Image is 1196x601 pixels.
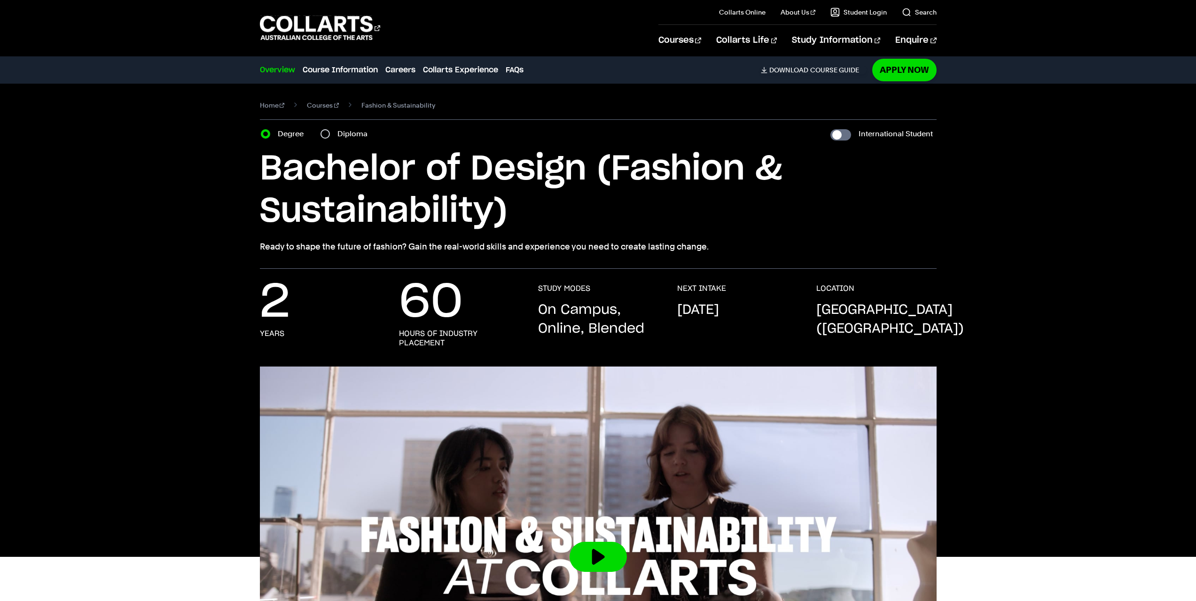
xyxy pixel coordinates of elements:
[260,99,285,112] a: Home
[260,148,937,233] h1: Bachelor of Design (Fashion & Sustainability)
[769,66,808,74] span: Download
[385,64,415,76] a: Careers
[538,284,590,293] h3: STUDY MODES
[658,25,701,56] a: Courses
[719,8,766,17] a: Collarts Online
[399,329,519,348] h3: hours of industry placement
[260,329,284,338] h3: years
[677,284,726,293] h3: NEXT INTAKE
[423,64,498,76] a: Collarts Experience
[781,8,815,17] a: About Us
[895,25,936,56] a: Enquire
[399,284,463,321] p: 60
[816,301,964,338] p: [GEOGRAPHIC_DATA] ([GEOGRAPHIC_DATA])
[872,59,937,81] a: Apply Now
[716,25,777,56] a: Collarts Life
[830,8,887,17] a: Student Login
[260,240,937,253] p: Ready to shape the future of fashion? Gain the real-world skills and experience you need to creat...
[761,66,867,74] a: DownloadCourse Guide
[506,64,524,76] a: FAQs
[260,64,295,76] a: Overview
[260,284,290,321] p: 2
[816,284,854,293] h3: LOCATION
[278,127,309,140] label: Degree
[303,64,378,76] a: Course Information
[361,99,435,112] span: Fashion & Sustainability
[677,301,719,320] p: [DATE]
[337,127,373,140] label: Diploma
[307,99,339,112] a: Courses
[902,8,937,17] a: Search
[538,301,658,338] p: On Campus, Online, Blended
[260,15,380,41] div: Go to homepage
[859,127,933,140] label: International Student
[792,25,880,56] a: Study Information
